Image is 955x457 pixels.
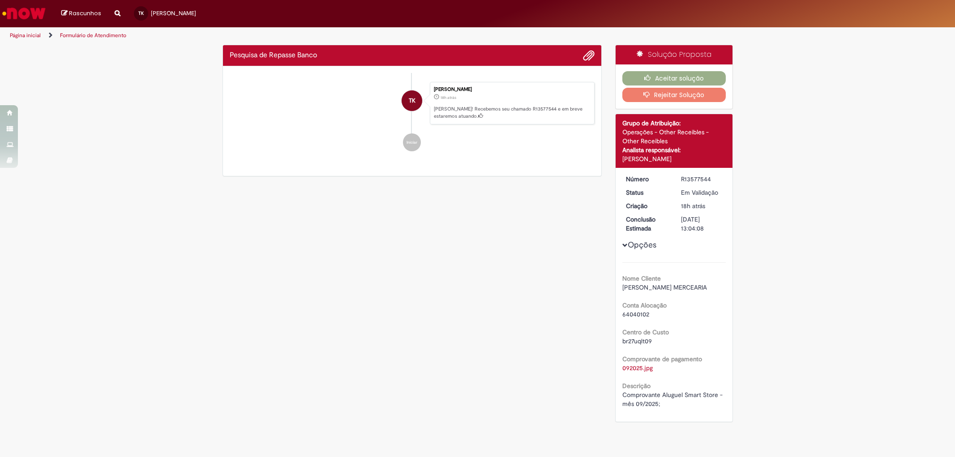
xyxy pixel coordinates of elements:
[622,310,649,318] span: 64040102
[1,4,47,22] img: ServiceNow
[69,9,101,17] span: Rascunhos
[622,355,702,363] b: Comprovante de pagamento
[434,87,590,92] div: [PERSON_NAME]
[681,175,723,184] div: R13577544
[681,215,723,233] div: [DATE] 13:04:08
[622,119,726,128] div: Grupo de Atribuição:
[230,82,595,125] li: Tamires Karolaine
[622,382,651,390] b: Descrição
[622,283,707,291] span: [PERSON_NAME] MERCEARIA
[622,391,724,408] span: Comprovante Aluguel Smart Store - mês 09/2025;
[583,50,595,61] button: Adicionar anexos
[681,188,723,197] div: Em Validação
[434,106,590,120] p: [PERSON_NAME]! Recebemos seu chamado R13577544 e em breve estaremos atuando.
[441,95,456,100] time: 29/09/2025 15:04:05
[230,73,595,161] ul: Histórico de tíquete
[619,188,674,197] dt: Status
[402,90,422,111] div: Tamires Karolaine
[409,90,415,111] span: TK
[61,9,101,18] a: Rascunhos
[681,202,705,210] span: 18h atrás
[10,32,41,39] a: Página inicial
[622,71,726,85] button: Aceitar solução
[619,215,674,233] dt: Conclusão Estimada
[622,128,726,145] div: Operações - Other Receibles - Other Receibles
[619,201,674,210] dt: Criação
[622,145,726,154] div: Analista responsável:
[622,274,661,282] b: Nome Cliente
[622,328,669,336] b: Centro de Custo
[441,95,456,100] span: 18h atrás
[622,301,667,309] b: Conta Alocação
[622,337,652,345] span: br27uqlt09
[622,154,726,163] div: [PERSON_NAME]
[230,51,317,60] h2: Pesquisa de Repasse Banco Histórico de tíquete
[151,9,196,17] span: [PERSON_NAME]
[681,201,723,210] div: 29/09/2025 15:04:05
[616,45,732,64] div: Solução Proposta
[622,364,653,372] a: Download de 092025.jpg
[622,88,726,102] button: Rejeitar Solução
[619,175,674,184] dt: Número
[60,32,126,39] a: Formulário de Atendimento
[138,10,144,16] span: TK
[681,202,705,210] time: 29/09/2025 15:04:05
[7,27,630,44] ul: Trilhas de página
